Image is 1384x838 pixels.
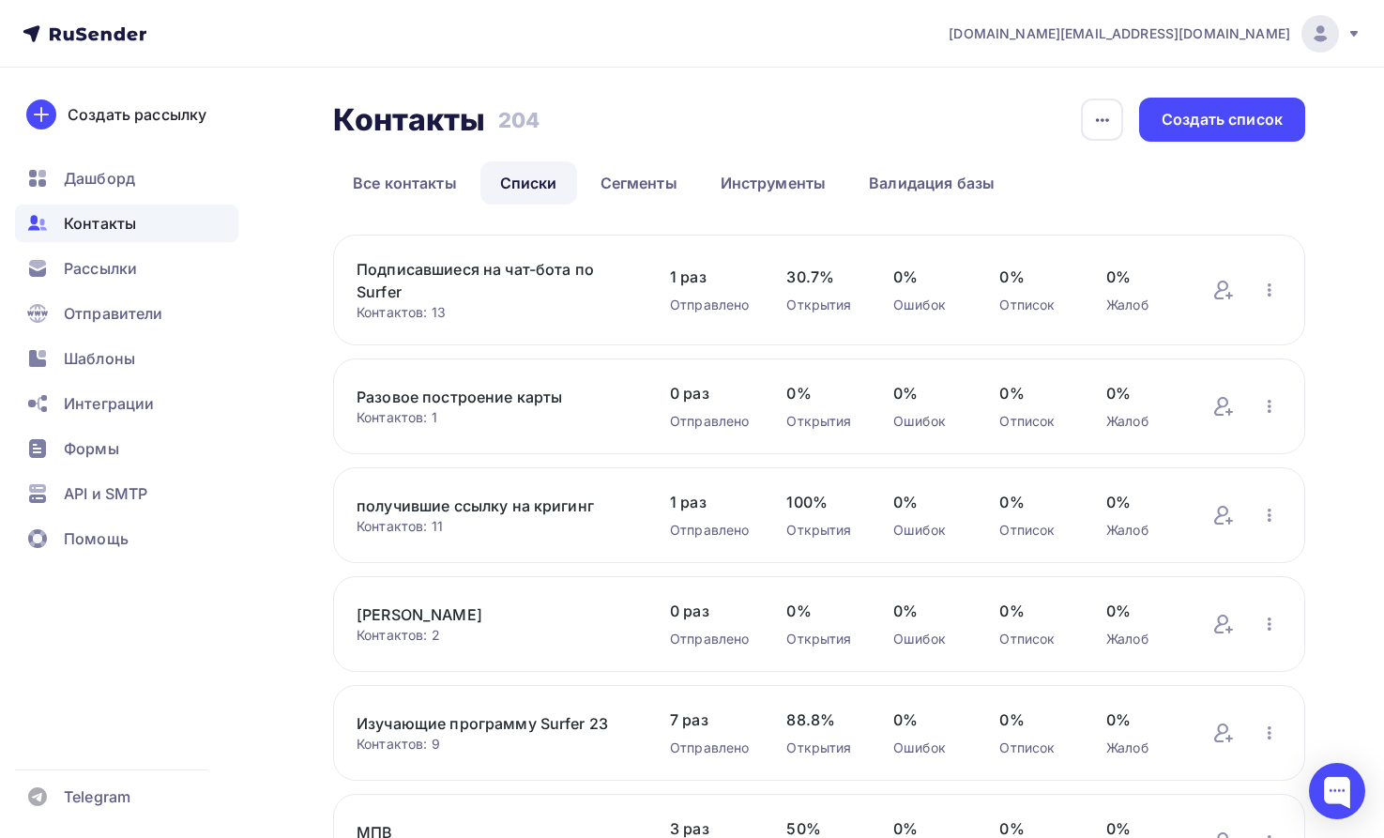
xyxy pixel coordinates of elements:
h2: Контакты [333,101,485,139]
div: Контактов: 2 [357,626,632,645]
span: 1 раз [670,491,749,513]
span: Telegram [64,785,130,808]
span: Шаблоны [64,347,135,370]
span: 0% [1106,382,1176,404]
div: Жалоб [1106,630,1176,648]
a: Все контакты [333,161,477,205]
span: 0% [893,266,963,288]
a: Разовое построение карты [357,386,632,408]
a: [PERSON_NAME] [357,603,632,626]
div: Контактов: 11 [357,517,632,536]
a: Формы [15,430,238,467]
span: 0% [1106,491,1176,513]
span: 0% [893,382,963,404]
span: Контакты [64,212,136,235]
span: 1 раз [670,266,749,288]
a: Отправители [15,295,238,332]
span: 0% [999,708,1069,731]
span: Помощь [64,527,129,550]
span: 0% [999,491,1069,513]
div: Открытия [786,630,856,648]
div: Отправлено [670,412,749,431]
a: Валидация базы [849,161,1014,205]
div: Отписок [999,630,1069,648]
div: Открытия [786,412,856,431]
a: Шаблоны [15,340,238,377]
div: Отписок [999,412,1069,431]
div: Отписок [999,296,1069,314]
span: Отправители [64,302,163,325]
div: Открытия [786,739,856,757]
span: API и SMTP [64,482,147,505]
div: Жалоб [1106,412,1176,431]
a: Сегменты [581,161,697,205]
div: Ошибок [893,630,963,648]
a: получившие ссылку на кригинг [357,495,632,517]
a: [DOMAIN_NAME][EMAIL_ADDRESS][DOMAIN_NAME] [949,15,1361,53]
a: Подписавшиеся на чат-бота по Surfer [357,258,632,303]
div: Ошибок [893,412,963,431]
span: Интеграции [64,392,154,415]
div: Контактов: 1 [357,408,632,427]
div: Создать список [1162,109,1283,130]
span: 88.8% [786,708,856,731]
a: Рассылки [15,250,238,287]
span: 0% [999,382,1069,404]
a: Дашборд [15,160,238,197]
span: 0% [786,382,856,404]
span: Дашборд [64,167,135,190]
div: Жалоб [1106,296,1176,314]
span: 0% [893,600,963,622]
div: Создать рассылку [68,103,206,126]
div: Отправлено [670,521,749,540]
div: Жалоб [1106,521,1176,540]
span: 0% [1106,266,1176,288]
span: 0% [893,708,963,731]
div: Ошибок [893,296,963,314]
span: 0% [1106,708,1176,731]
a: Контакты [15,205,238,242]
div: Жалоб [1106,739,1176,757]
div: Открытия [786,296,856,314]
span: 30.7% [786,266,856,288]
div: Отписок [999,521,1069,540]
span: 0 раз [670,600,749,622]
div: Контактов: 13 [357,303,632,322]
div: Открытия [786,521,856,540]
span: 0% [999,266,1069,288]
a: Инструменты [701,161,846,205]
h3: 204 [498,107,540,133]
span: 0% [1106,600,1176,622]
span: 100% [786,491,856,513]
a: Изучающие программу Surfer 23 [357,712,632,735]
div: Контактов: 9 [357,735,632,754]
div: Отписок [999,739,1069,757]
span: Формы [64,437,119,460]
span: 7 раз [670,708,749,731]
a: Списки [480,161,577,205]
div: Ошибок [893,739,963,757]
div: Ошибок [893,521,963,540]
span: 0 раз [670,382,749,404]
div: Отправлено [670,739,749,757]
span: 0% [786,600,856,622]
span: 0% [999,600,1069,622]
span: [DOMAIN_NAME][EMAIL_ADDRESS][DOMAIN_NAME] [949,24,1290,43]
div: Отправлено [670,630,749,648]
span: 0% [893,491,963,513]
span: Рассылки [64,257,137,280]
div: Отправлено [670,296,749,314]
